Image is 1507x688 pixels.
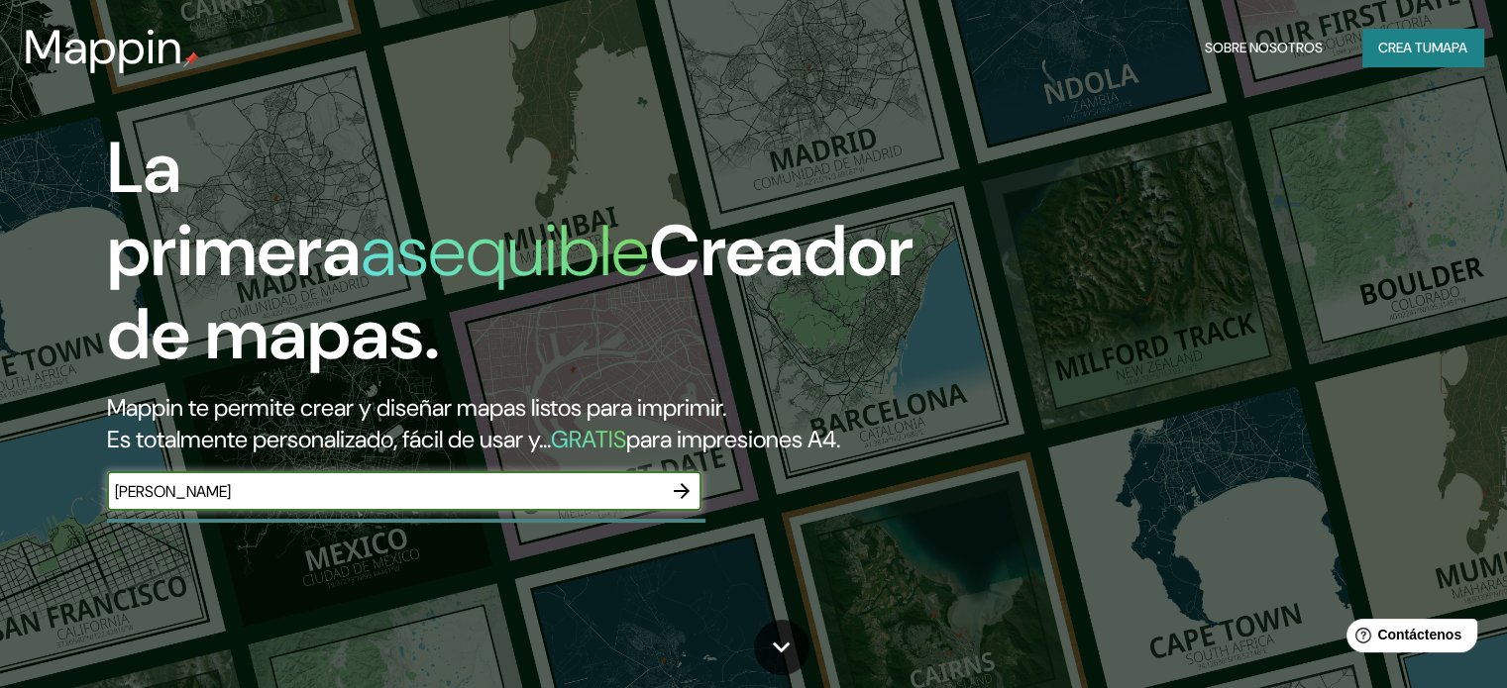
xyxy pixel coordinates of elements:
[107,424,551,454] font: Es totalmente personalizado, fácil de usar y...
[1197,29,1331,66] button: Sobre nosotros
[24,16,183,78] font: Mappin
[107,480,662,503] input: Elige tu lugar favorito
[551,424,626,454] font: GRATIS
[1331,611,1485,666] iframe: Lanzador de widgets de ayuda
[107,205,914,380] font: Creador de mapas.
[626,424,840,454] font: para impresiones A4.
[1362,29,1483,66] button: Crea tumapa
[1205,39,1323,56] font: Sobre nosotros
[107,392,726,423] font: Mappin te permite crear y diseñar mapas listos para imprimir.
[183,51,199,67] img: pin de mapeo
[361,205,649,297] font: asequible
[1432,39,1467,56] font: mapa
[107,122,361,297] font: La primera
[1378,39,1432,56] font: Crea tu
